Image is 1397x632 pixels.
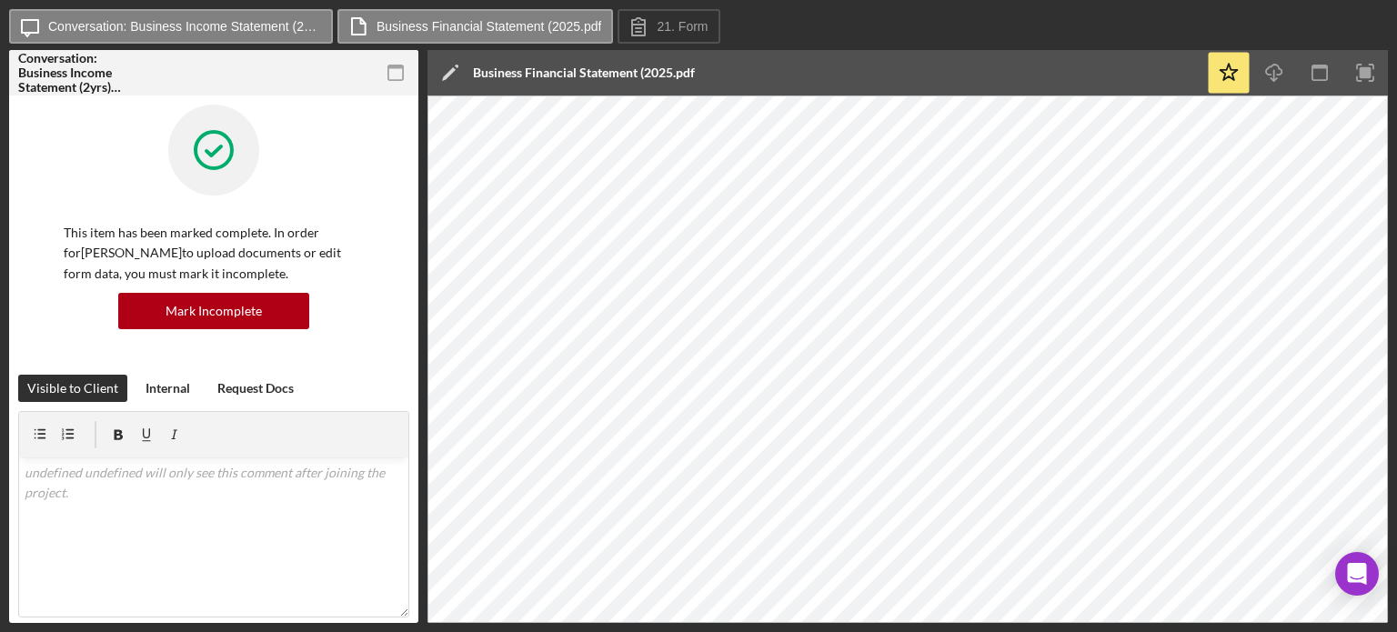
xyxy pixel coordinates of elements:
[9,9,333,44] button: Conversation: Business Income Statement (2yrs) ([PERSON_NAME])
[377,19,601,34] label: Business Financial Statement (2025.pdf
[27,375,118,402] div: Visible to Client
[118,293,309,329] button: Mark Incomplete
[64,223,364,284] p: This item has been marked complete. In order for [PERSON_NAME] to upload documents or edit form d...
[18,375,127,402] button: Visible to Client
[473,65,695,80] div: Business Financial Statement (2025.pdf
[337,9,613,44] button: Business Financial Statement (2025.pdf
[146,375,190,402] div: Internal
[217,375,294,402] div: Request Docs
[208,375,303,402] button: Request Docs
[1335,552,1379,596] div: Open Intercom Messenger
[657,19,708,34] label: 21. Form
[618,9,719,44] button: 21. Form
[136,375,199,402] button: Internal
[48,19,321,34] label: Conversation: Business Income Statement (2yrs) ([PERSON_NAME])
[18,51,146,95] div: Conversation: Business Income Statement (2yrs) ([PERSON_NAME])
[166,293,262,329] div: Mark Incomplete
